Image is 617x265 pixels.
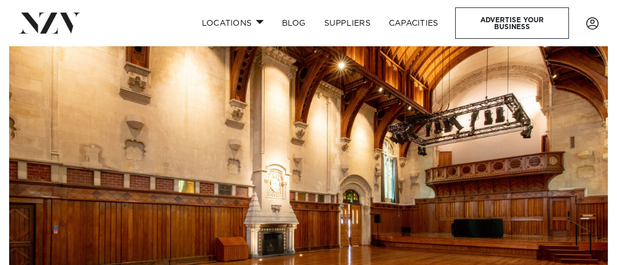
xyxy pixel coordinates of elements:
a: Locations [193,11,273,35]
img: nzv-logo.png [18,13,81,33]
a: BLOG [273,11,315,35]
a: Capacities [380,11,448,35]
a: SUPPLIERS [315,11,380,35]
a: Advertise your business [455,7,569,39]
